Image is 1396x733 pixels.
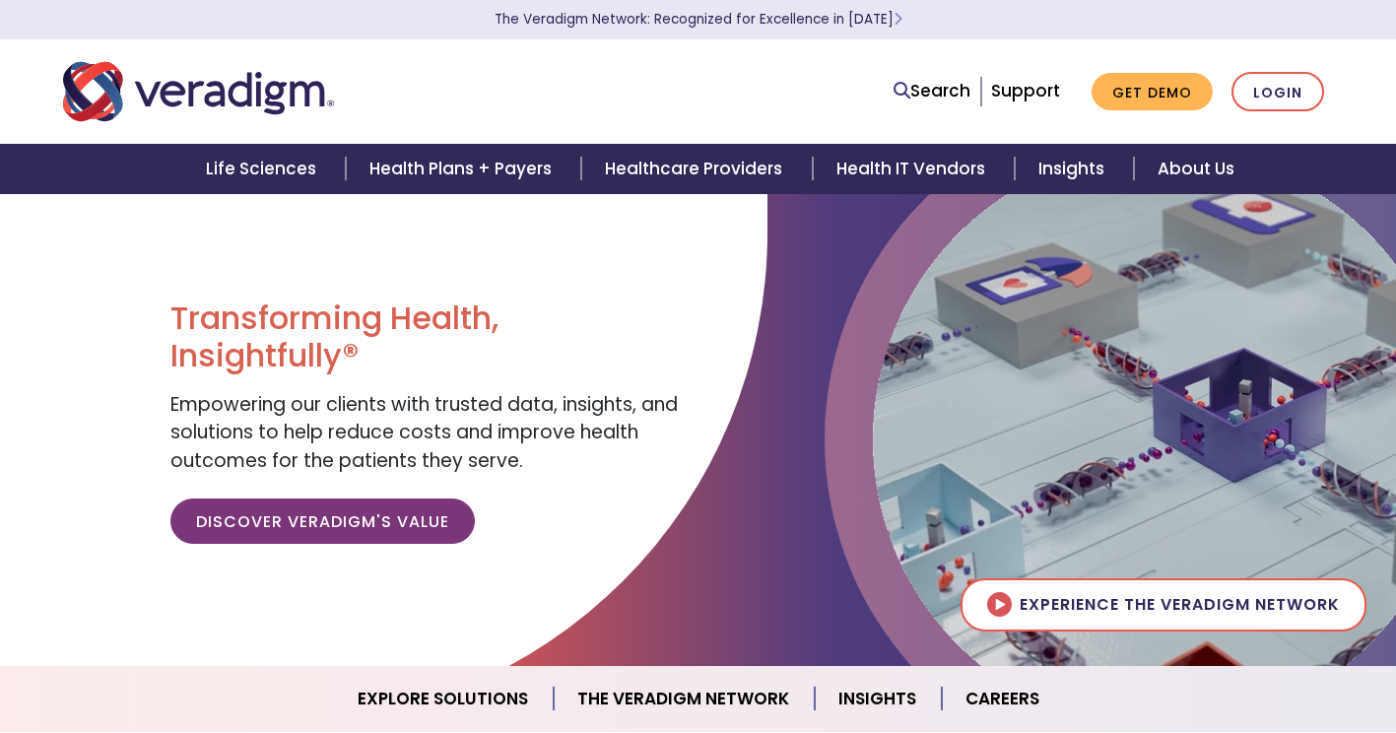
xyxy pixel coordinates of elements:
[334,674,554,724] a: Explore Solutions
[942,674,1063,724] a: Careers
[170,391,678,474] span: Empowering our clients with trusted data, insights, and solutions to help reduce costs and improv...
[554,674,815,724] a: The Veradigm Network
[170,499,475,544] a: Discover Veradigm's Value
[1092,73,1213,111] a: Get Demo
[170,300,683,375] h1: Transforming Health, Insightfully®
[1134,144,1258,194] a: About Us
[991,79,1060,102] a: Support
[63,59,334,124] img: Veradigm logo
[346,144,581,194] a: Health Plans + Payers
[815,674,942,724] a: Insights
[581,144,812,194] a: Healthcare Providers
[1231,72,1324,112] a: Login
[813,144,1015,194] a: Health IT Vendors
[894,78,970,104] a: Search
[182,144,346,194] a: Life Sciences
[1015,144,1134,194] a: Insights
[495,10,902,29] a: The Veradigm Network: Recognized for Excellence in [DATE]Learn More
[894,10,902,29] span: Learn More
